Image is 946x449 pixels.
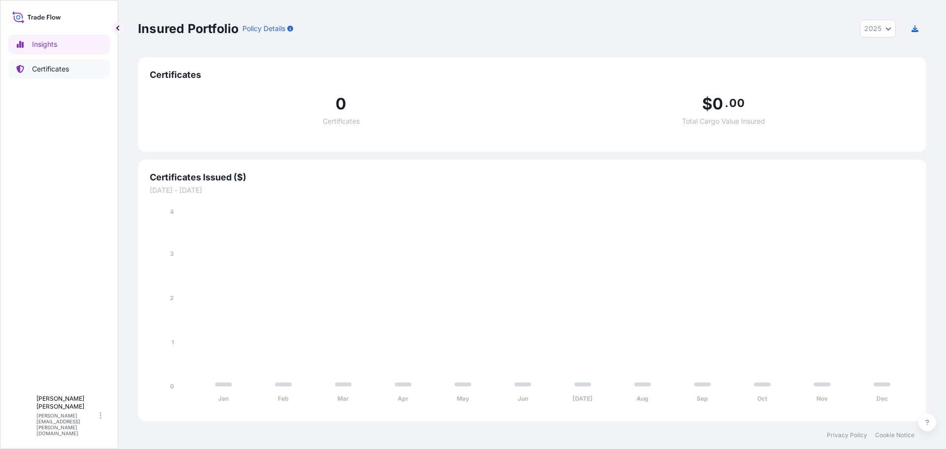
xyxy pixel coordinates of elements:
span: [DATE] - [DATE] [150,185,914,195]
p: Certificates [32,64,69,74]
span: 0 [336,96,346,112]
tspan: Dec [877,395,888,402]
span: . [725,99,728,107]
tspan: May [457,395,470,402]
p: [PERSON_NAME] [PERSON_NAME] [36,395,98,411]
a: Certificates [8,59,110,79]
a: Privacy Policy [827,431,867,439]
tspan: Mar [338,395,349,402]
tspan: 2 [170,294,174,302]
span: 2025 [864,24,881,34]
tspan: 4 [170,208,174,215]
tspan: 1 [171,339,174,346]
span: D [20,411,26,420]
span: Total Cargo Value Insured [682,118,765,125]
tspan: Apr [398,395,408,402]
span: Certificates Issued ($) [150,172,914,183]
button: Year Selector [860,20,896,37]
span: Certificates [150,69,914,81]
p: Insights [32,39,57,49]
tspan: Jun [518,395,528,402]
tspan: Oct [757,395,768,402]
p: [PERSON_NAME][EMAIL_ADDRESS][PERSON_NAME][DOMAIN_NAME] [36,413,98,436]
tspan: 3 [170,250,174,257]
tspan: Sep [697,395,708,402]
tspan: Aug [637,395,648,402]
tspan: Jan [218,395,229,402]
span: 0 [712,96,723,112]
a: Cookie Notice [875,431,914,439]
span: 00 [729,99,744,107]
tspan: Nov [816,395,828,402]
p: Insured Portfolio [138,21,238,36]
span: $ [702,96,712,112]
p: Policy Details [242,24,285,34]
tspan: Feb [278,395,289,402]
a: Insights [8,35,110,54]
tspan: [DATE] [573,395,593,402]
tspan: 0 [170,382,174,390]
span: Certificates [323,118,360,125]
